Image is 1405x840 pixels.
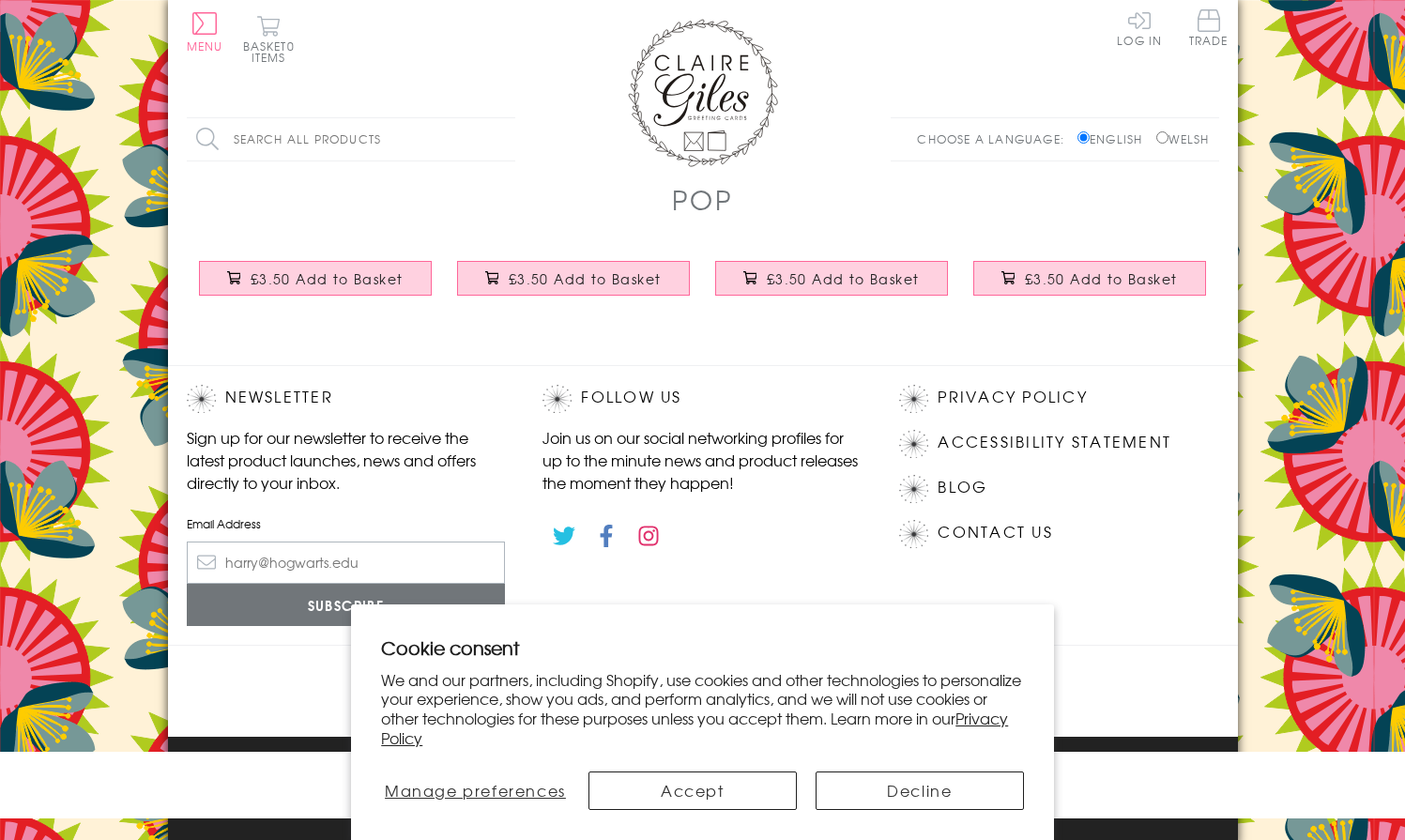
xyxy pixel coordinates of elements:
[187,515,506,532] label: Email Address
[381,771,569,810] button: Manage preferences
[1117,9,1162,46] a: Log In
[385,779,566,802] span: Manage preferences
[457,261,690,296] button: £3.50 Add to Basket
[187,542,506,584] input: harry@hogwarts.edu
[973,261,1206,296] button: £3.50 Add to Basket
[381,707,1008,749] a: Privacy Policy
[816,771,1024,810] button: Decline
[252,38,295,66] span: 0 items
[672,180,732,219] h1: POP
[588,771,797,810] button: Accept
[1189,9,1229,46] span: Trade
[938,385,1087,410] a: Privacy Policy
[703,247,961,328] a: Father's Day Card, Robot, I'm Glad You're My Dad £3.50 Add to Basket
[938,430,1171,455] a: Accessibility Statement
[961,247,1219,328] a: Father's Day Card, Happy Father's Day, Press for Beer £3.50 Add to Basket
[1156,130,1210,147] label: Welsh
[496,118,515,160] input: Search
[251,269,404,288] span: £3.50 Add to Basket
[1077,131,1090,144] input: English
[509,269,662,288] span: £3.50 Add to Basket
[628,19,778,167] img: Claire Giles Greetings Cards
[243,15,295,63] button: Basket0 items
[938,475,987,500] a: Blog
[381,634,1024,661] h2: Cookie consent
[938,520,1052,545] a: Contact Us
[1189,9,1229,50] a: Trade
[187,118,515,160] input: Search all products
[1025,269,1178,288] span: £3.50 Add to Basket
[187,247,445,328] a: Father's Day Card, Newspapers, Peace and Quiet and Newspapers £3.50 Add to Basket
[542,426,862,494] p: Join us on our social networking profiles for up to the minute news and product releases the mome...
[187,12,223,52] button: Menu
[715,261,948,296] button: £3.50 Add to Basket
[542,385,862,413] h2: Follow Us
[187,385,506,413] h2: Newsletter
[199,261,432,296] button: £3.50 Add to Basket
[381,670,1024,748] p: We and our partners, including Shopify, use cookies and other technologies to personalize your ex...
[187,38,223,54] span: Menu
[767,269,920,288] span: £3.50 Add to Basket
[917,130,1074,147] p: Choose a language:
[1077,130,1152,147] label: English
[187,584,506,626] input: Subscribe
[445,247,703,328] a: Father's Day Card, Globe, Best Dad in the World £3.50 Add to Basket
[187,426,506,494] p: Sign up for our newsletter to receive the latest product launches, news and offers directly to yo...
[1156,131,1168,144] input: Welsh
